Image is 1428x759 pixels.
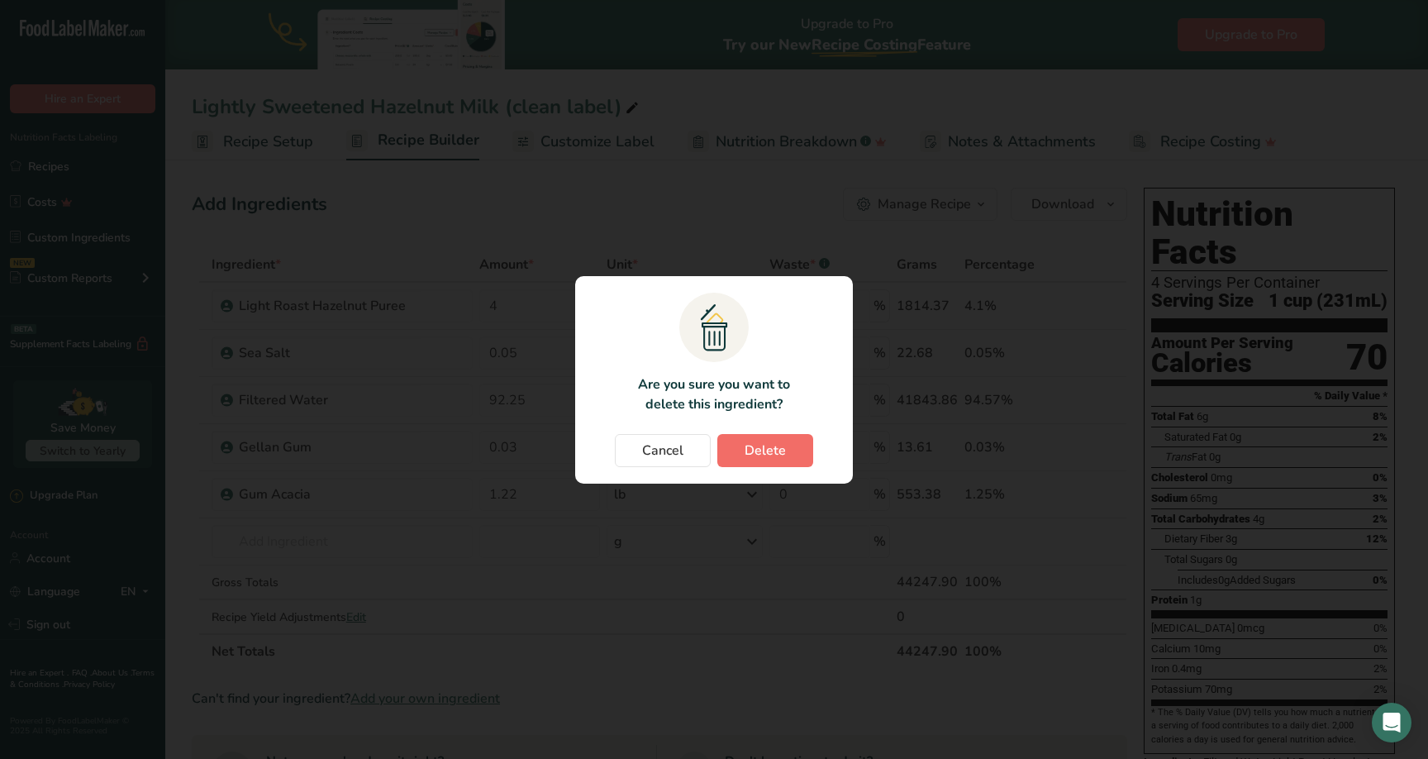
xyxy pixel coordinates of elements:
button: Delete [717,434,813,467]
button: Cancel [615,434,711,467]
p: Are you sure you want to delete this ingredient? [628,375,799,414]
span: Delete [745,441,786,461]
span: Cancel [642,441,683,461]
div: Open Intercom Messenger [1372,703,1411,742]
